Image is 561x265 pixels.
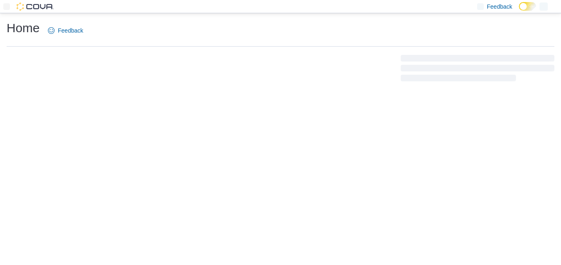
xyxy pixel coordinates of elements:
[519,2,536,11] input: Dark Mode
[45,22,86,39] a: Feedback
[7,20,40,36] h1: Home
[17,2,54,11] img: Cova
[401,57,554,83] span: Loading
[58,26,83,35] span: Feedback
[487,2,512,11] span: Feedback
